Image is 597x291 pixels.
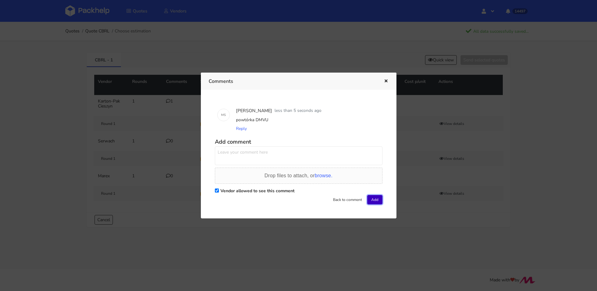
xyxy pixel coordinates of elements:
span: Reply [236,126,247,131]
span: M [221,111,224,119]
span: browse. [315,173,332,178]
button: Back to comment [329,195,366,204]
span: S [224,111,226,119]
span: Drop files to attach, or [265,173,333,178]
button: Add [367,195,382,204]
label: Vendor allowed to see this comment [220,188,294,194]
h3: Comments [209,77,374,86]
div: [PERSON_NAME] [235,106,273,116]
div: less than 5 seconds ago [273,106,323,116]
h5: Add comment [215,138,382,145]
div: powtórka DMVU [235,116,380,124]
